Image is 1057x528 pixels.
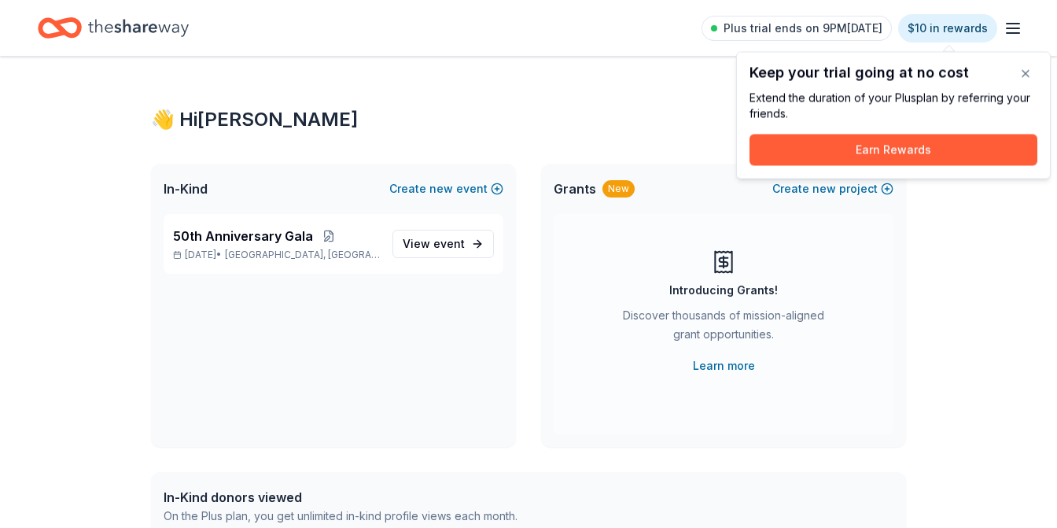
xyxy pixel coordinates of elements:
a: View event [392,230,494,258]
div: 👋 Hi [PERSON_NAME] [151,107,906,132]
span: 50th Anniversary Gala [173,227,313,246]
span: Grants [554,179,596,198]
span: In-Kind [164,179,208,198]
span: new [429,179,453,198]
span: View [403,234,465,253]
button: Createnewevent [389,179,503,198]
span: new [812,179,836,198]
div: Extend the duration of your Plus plan by referring your friends. [749,90,1037,122]
a: Plus trial ends on 9PM[DATE] [702,16,892,41]
a: Learn more [693,356,755,375]
div: New [602,180,635,198]
span: [GEOGRAPHIC_DATA], [GEOGRAPHIC_DATA] [225,249,380,261]
p: [DATE] • [173,249,380,261]
button: Earn Rewards [749,135,1037,166]
a: $10 in rewards [898,14,997,42]
div: Discover thousands of mission-aligned grant opportunities. [617,306,830,350]
span: Plus trial ends on 9PM[DATE] [724,19,882,38]
div: Keep your trial going at no cost [749,65,1037,81]
div: On the Plus plan, you get unlimited in-kind profile views each month. [164,507,517,526]
a: Home [38,9,189,46]
span: event [433,237,465,250]
button: Createnewproject [772,179,893,198]
div: In-Kind donors viewed [164,488,517,507]
div: Introducing Grants! [669,281,778,300]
